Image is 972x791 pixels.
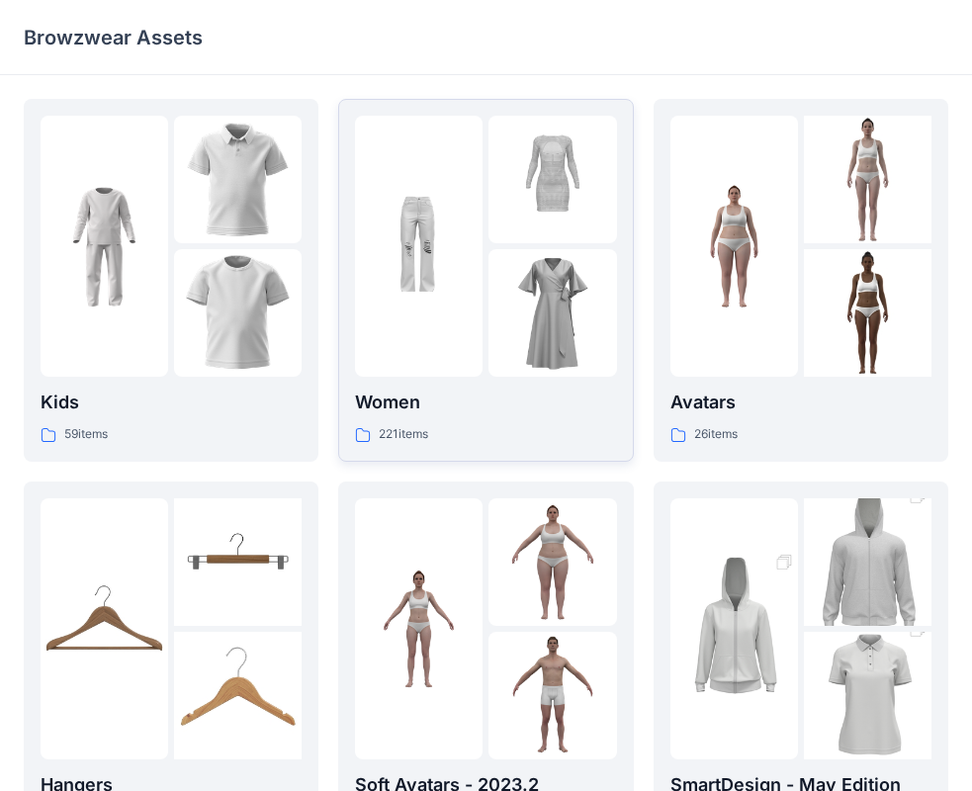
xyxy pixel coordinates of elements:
img: folder 1 [355,183,483,310]
a: folder 1folder 2folder 3Avatars26items [654,99,948,462]
img: folder 2 [488,116,616,243]
p: Women [355,389,616,416]
img: folder 1 [41,565,168,692]
img: folder 1 [41,183,168,310]
p: 26 items [694,424,738,445]
img: folder 2 [804,467,931,659]
img: folder 2 [174,498,302,626]
img: folder 1 [670,533,798,725]
p: 59 items [64,424,108,445]
p: Browzwear Assets [24,24,203,51]
img: folder 2 [174,116,302,243]
img: folder 3 [804,249,931,377]
img: folder 2 [804,116,931,243]
p: Avatars [670,389,931,416]
img: folder 3 [174,249,302,377]
img: folder 1 [355,565,483,692]
p: Kids [41,389,302,416]
p: 221 items [379,424,428,445]
img: folder 3 [174,632,302,759]
img: folder 2 [488,498,616,626]
img: folder 3 [488,632,616,759]
a: folder 1folder 2folder 3Kids59items [24,99,318,462]
a: folder 1folder 2folder 3Women221items [338,99,633,462]
img: folder 3 [488,249,616,377]
img: folder 1 [670,183,798,310]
